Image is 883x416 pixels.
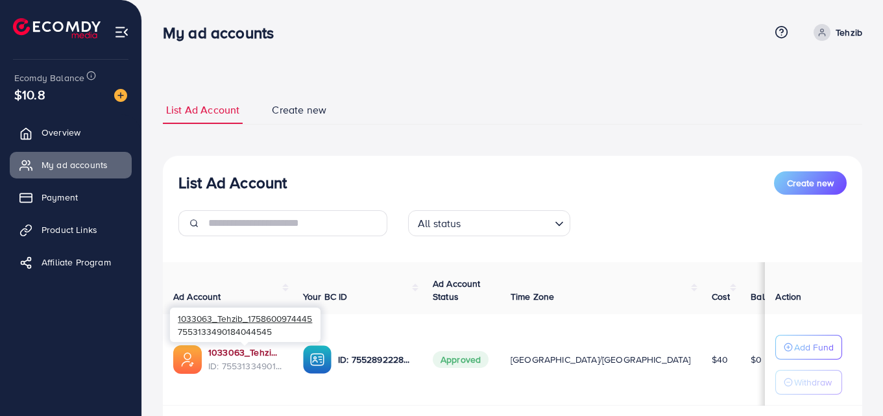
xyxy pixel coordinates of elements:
[272,103,326,117] span: Create new
[42,191,78,204] span: Payment
[433,351,489,368] span: Approved
[173,345,202,374] img: ic-ads-acc.e4c84228.svg
[828,358,873,406] iframe: Chat
[10,119,132,145] a: Overview
[433,277,481,303] span: Ad Account Status
[208,346,282,359] a: 1033063_Tehzib_1758600974445
[42,256,111,269] span: Affiliate Program
[415,214,464,233] span: All status
[303,290,348,303] span: Your BC ID
[10,152,132,178] a: My ad accounts
[42,126,80,139] span: Overview
[178,312,312,324] span: 1033063_Tehzib_1758600974445
[13,18,101,38] img: logo
[794,374,832,390] p: Withdraw
[751,353,762,366] span: $0
[170,308,321,342] div: 7553133490184044545
[114,25,129,40] img: menu
[163,23,284,42] h3: My ad accounts
[775,370,842,395] button: Withdraw
[836,25,862,40] p: Tehzib
[208,360,282,373] span: ID: 7553133490184044545
[10,217,132,243] a: Product Links
[173,290,221,303] span: Ad Account
[42,158,108,171] span: My ad accounts
[511,290,554,303] span: Time Zone
[114,89,127,102] img: image
[751,290,785,303] span: Balance
[775,335,842,360] button: Add Fund
[712,353,728,366] span: $40
[511,353,691,366] span: [GEOGRAPHIC_DATA]/[GEOGRAPHIC_DATA]
[408,210,570,236] div: Search for option
[774,171,847,195] button: Create new
[42,223,97,236] span: Product Links
[338,352,412,367] p: ID: 7552892228605689872
[775,290,801,303] span: Action
[465,212,550,233] input: Search for option
[808,24,862,41] a: Tehzib
[303,345,332,374] img: ic-ba-acc.ded83a64.svg
[166,103,239,117] span: List Ad Account
[794,339,834,355] p: Add Fund
[787,177,834,190] span: Create new
[712,290,731,303] span: Cost
[10,249,132,275] a: Affiliate Program
[10,184,132,210] a: Payment
[14,85,45,104] span: $10.8
[14,71,84,84] span: Ecomdy Balance
[178,173,287,192] h3: List Ad Account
